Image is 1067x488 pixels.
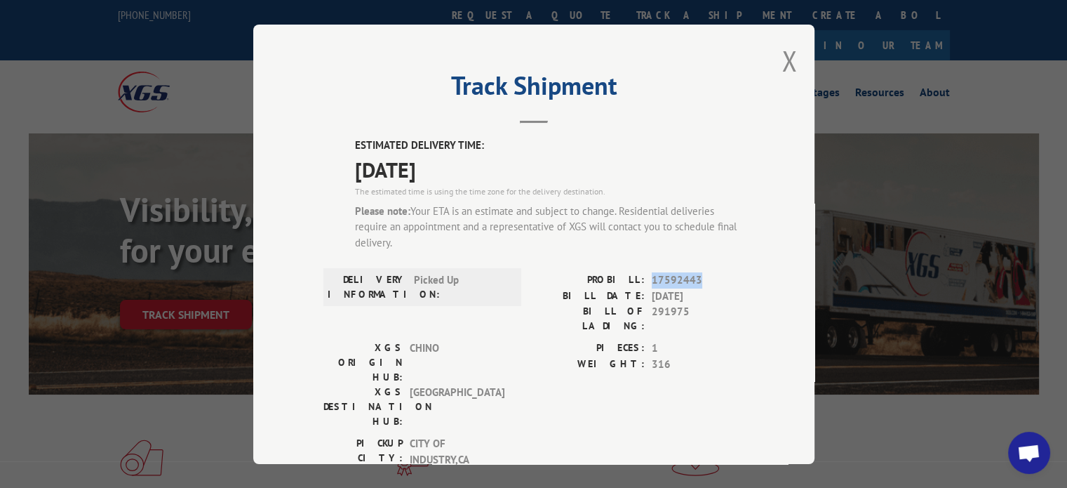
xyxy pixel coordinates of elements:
[355,138,744,154] label: ESTIMATED DELIVERY TIME:
[534,272,645,289] label: PROBILL:
[414,272,509,302] span: Picked Up
[355,185,744,197] div: The estimated time is using the time zone for the delivery destination.
[410,385,504,429] span: [GEOGRAPHIC_DATA]
[355,203,744,251] div: Your ETA is an estimate and subject to change. Residential deliveries require an appointment and ...
[652,272,744,289] span: 17592443
[410,341,504,385] span: CHINO
[323,385,403,429] label: XGS DESTINATION HUB:
[652,356,744,372] span: 316
[781,42,797,79] button: Close modal
[534,288,645,304] label: BILL DATE:
[355,204,410,217] strong: Please note:
[323,341,403,385] label: XGS ORIGIN HUB:
[410,436,504,468] span: CITY OF INDUSTRY , CA
[652,341,744,357] span: 1
[328,272,407,302] label: DELIVERY INFORMATION:
[1008,432,1050,474] a: Open chat
[652,304,744,334] span: 291975
[534,304,645,334] label: BILL OF LADING:
[652,288,744,304] span: [DATE]
[323,436,403,468] label: PICKUP CITY:
[534,341,645,357] label: PIECES:
[534,356,645,372] label: WEIGHT:
[355,153,744,185] span: [DATE]
[323,76,744,103] h2: Track Shipment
